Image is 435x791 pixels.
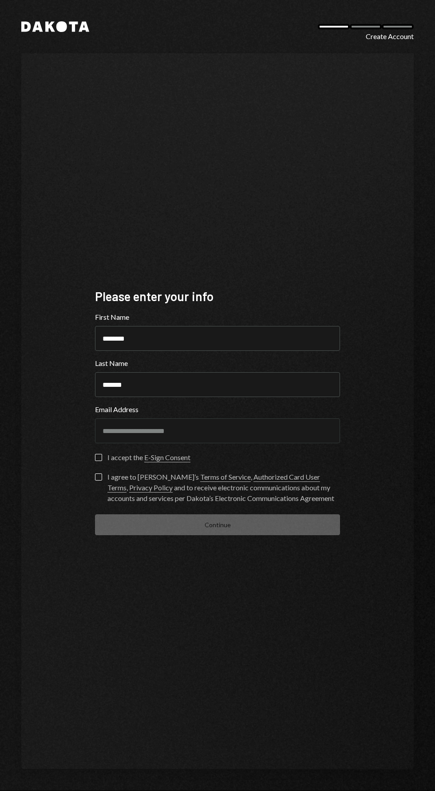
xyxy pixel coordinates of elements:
a: Terms of Service [200,473,251,482]
div: Create Account [366,31,414,42]
a: Authorized Card User Terms [107,473,320,493]
a: Privacy Policy [129,483,173,493]
div: I agree to [PERSON_NAME]’s , , and to receive electronic communications about my accounts and ser... [107,472,340,504]
a: E-Sign Consent [144,453,190,462]
label: Last Name [95,358,340,369]
label: Email Address [95,404,340,415]
label: First Name [95,312,340,322]
div: I accept the [107,452,190,463]
div: Please enter your info [95,288,340,305]
button: I agree to [PERSON_NAME]’s Terms of Service, Authorized Card User Terms, Privacy Policy and to re... [95,473,102,481]
button: I accept the E-Sign Consent [95,454,102,461]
